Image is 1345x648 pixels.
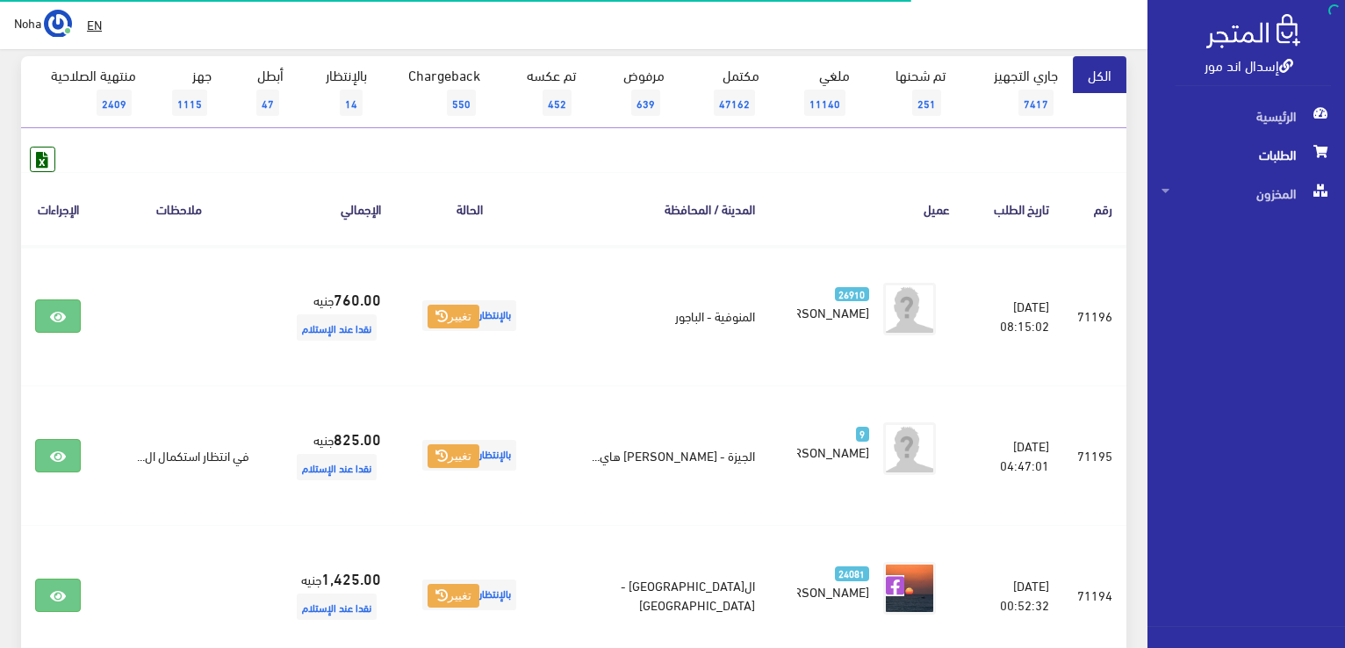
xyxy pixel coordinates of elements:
[960,56,1073,128] a: جاري التجهيز7417
[321,566,381,589] strong: 1,425.00
[263,172,395,245] th: اﻹجمالي
[797,283,869,321] a: 26910 [PERSON_NAME]
[856,427,869,442] span: 9
[883,422,936,475] img: avatar.png
[714,90,755,116] span: 47162
[340,90,363,116] span: 14
[769,172,964,245] th: عميل
[543,90,572,116] span: 452
[1018,90,1054,116] span: 7417
[227,56,298,128] a: أبطل47
[44,10,72,38] img: ...
[21,56,151,128] a: منتهية الصلاحية2409
[422,300,516,331] span: بالإنتظار
[543,385,769,525] td: الجيزة - [PERSON_NAME] هاي...
[797,422,869,461] a: 9 [PERSON_NAME]
[775,439,869,464] span: [PERSON_NAME]
[883,562,936,615] img: picture
[775,299,869,324] span: [PERSON_NAME]
[1063,385,1126,525] td: 71195
[14,9,72,37] a: ... Noha
[543,246,769,386] td: المنوفية - الباجور
[428,305,479,329] button: تغيير
[865,56,960,128] a: تم شحنها251
[21,172,95,245] th: الإجراءات
[1073,56,1126,93] a: الكل
[263,385,395,525] td: جنيه
[835,287,869,302] span: 26910
[95,385,263,525] td: في انتظار استكمال ال...
[591,56,680,128] a: مرفوض639
[964,385,1064,525] td: [DATE] 04:47:01
[835,566,869,581] span: 24081
[912,90,941,116] span: 251
[428,584,479,608] button: تغيير
[1205,52,1293,77] a: إسدال اند مور
[151,56,227,128] a: جهز1115
[422,440,516,471] span: بالإنتظار
[797,562,869,601] a: 24081 [PERSON_NAME]
[14,11,41,33] span: Noha
[495,56,590,128] a: تم عكسه452
[631,90,660,116] span: 639
[263,246,395,386] td: جنيه
[543,172,769,245] th: المدينة / المحافظة
[256,90,279,116] span: 47
[297,454,377,480] span: نقدا عند الإستلام
[1063,246,1126,386] td: 71196
[447,90,476,116] span: 550
[964,246,1064,386] td: [DATE] 08:15:02
[775,579,869,603] span: [PERSON_NAME]
[964,172,1064,245] th: تاريخ الطلب
[97,90,132,116] span: 2409
[297,594,377,620] span: نقدا عند الإستلام
[1206,14,1300,48] img: .
[298,56,382,128] a: بالإنتظار14
[1162,174,1331,212] span: المخزون
[172,90,207,116] span: 1115
[428,444,479,469] button: تغيير
[680,56,774,128] a: مكتمل47162
[1147,97,1345,135] a: الرئيسية
[334,427,381,450] strong: 825.00
[80,9,109,40] a: EN
[804,90,845,116] span: 11140
[334,287,381,310] strong: 760.00
[87,13,102,35] u: EN
[95,172,263,245] th: ملاحظات
[774,56,865,128] a: ملغي11140
[1147,174,1345,212] a: المخزون
[1162,97,1331,135] span: الرئيسية
[297,314,377,341] span: نقدا عند الإستلام
[422,580,516,610] span: بالإنتظار
[1147,135,1345,174] a: الطلبات
[395,172,543,245] th: الحالة
[382,56,496,128] a: Chargeback550
[1063,172,1126,245] th: رقم
[883,283,936,335] img: avatar.png
[1162,135,1331,174] span: الطلبات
